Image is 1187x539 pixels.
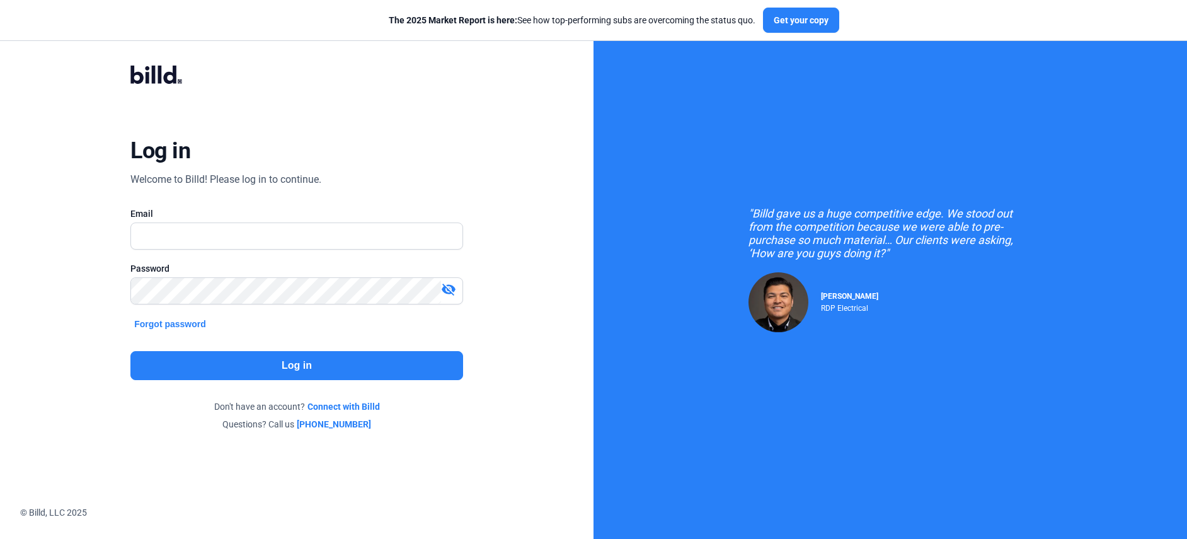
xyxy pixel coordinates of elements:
[763,8,839,33] button: Get your copy
[389,15,517,25] span: The 2025 Market Report is here:
[821,301,878,313] div: RDP Electrical
[130,262,463,275] div: Password
[821,292,878,301] span: [PERSON_NAME]
[441,282,456,297] mat-icon: visibility_off
[748,272,808,332] img: Raul Pacheco
[130,137,190,165] div: Log in
[748,207,1032,260] div: "Billd gave us a huge competitive edge. We stood out from the competition because we were able to...
[130,400,463,413] div: Don't have an account?
[130,418,463,431] div: Questions? Call us
[297,418,371,431] a: [PHONE_NUMBER]
[307,400,380,413] a: Connect with Billd
[389,14,755,26] div: See how top-performing subs are overcoming the status quo.
[130,172,321,187] div: Welcome to Billd! Please log in to continue.
[130,207,463,220] div: Email
[130,317,210,331] button: Forgot password
[130,351,463,380] button: Log in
